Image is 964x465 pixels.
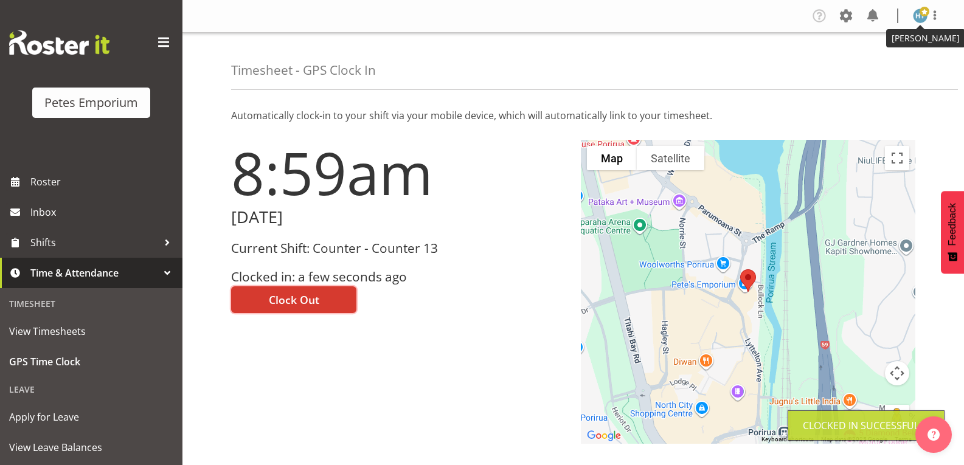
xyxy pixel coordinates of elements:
[44,94,138,112] div: Petes Emporium
[885,361,909,385] button: Map camera controls
[231,270,566,284] h3: Clocked in: a few seconds ago
[231,241,566,255] h3: Current Shift: Counter - Counter 13
[913,9,928,23] img: helena-tomlin701.jpg
[231,286,356,313] button: Clock Out
[885,405,909,429] button: Drag Pegman onto the map to open Street View
[30,264,158,282] span: Time & Attendance
[3,346,179,377] a: GPS Time Clock
[30,233,158,252] span: Shifts
[9,353,173,371] span: GPS Time Clock
[231,208,566,227] h2: [DATE]
[587,146,637,170] button: Show street map
[584,428,624,444] a: Open this area in Google Maps (opens a new window)
[885,146,909,170] button: Toggle fullscreen view
[231,140,566,205] h1: 8:59am
[803,418,929,433] div: Clocked in Successfully
[9,30,109,55] img: Rosterit website logo
[231,108,915,123] p: Automatically clock-in to your shift via your mobile device, which will automatically link to you...
[30,173,176,191] span: Roster
[941,191,964,274] button: Feedback - Show survey
[3,377,179,402] div: Leave
[9,408,173,426] span: Apply for Leave
[3,291,179,316] div: Timesheet
[3,316,179,346] a: View Timesheets
[3,432,179,463] a: View Leave Balances
[9,322,173,340] span: View Timesheets
[947,203,958,246] span: Feedback
[3,402,179,432] a: Apply for Leave
[269,292,319,308] span: Clock Out
[584,428,624,444] img: Google
[231,63,376,77] h4: Timesheet - GPS Clock In
[637,146,704,170] button: Show satellite imagery
[30,203,176,221] span: Inbox
[928,429,940,441] img: help-xxl-2.png
[761,435,814,444] button: Keyboard shortcuts
[9,438,173,456] span: View Leave Balances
